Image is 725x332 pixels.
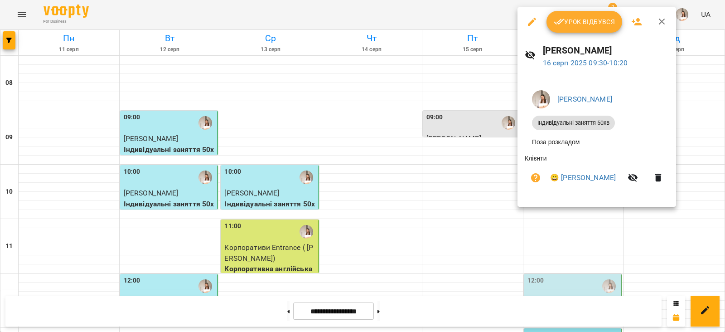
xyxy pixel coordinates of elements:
a: 16 серп 2025 09:30-10:20 [543,59,628,67]
li: Поза розкладом [525,134,669,150]
span: Урок відбувся [554,16,615,27]
ul: Клієнти [525,154,669,196]
a: [PERSON_NAME] [557,95,612,103]
button: Урок відбувся [546,11,623,33]
button: Візит ще не сплачено. Додати оплату? [525,167,546,189]
a: 😀 [PERSON_NAME] [550,172,616,183]
img: 712aada8251ba8fda70bc04018b69839.jpg [532,90,550,108]
h6: [PERSON_NAME] [543,44,669,58]
span: Індивідуальні заняття 50хв [532,119,615,127]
